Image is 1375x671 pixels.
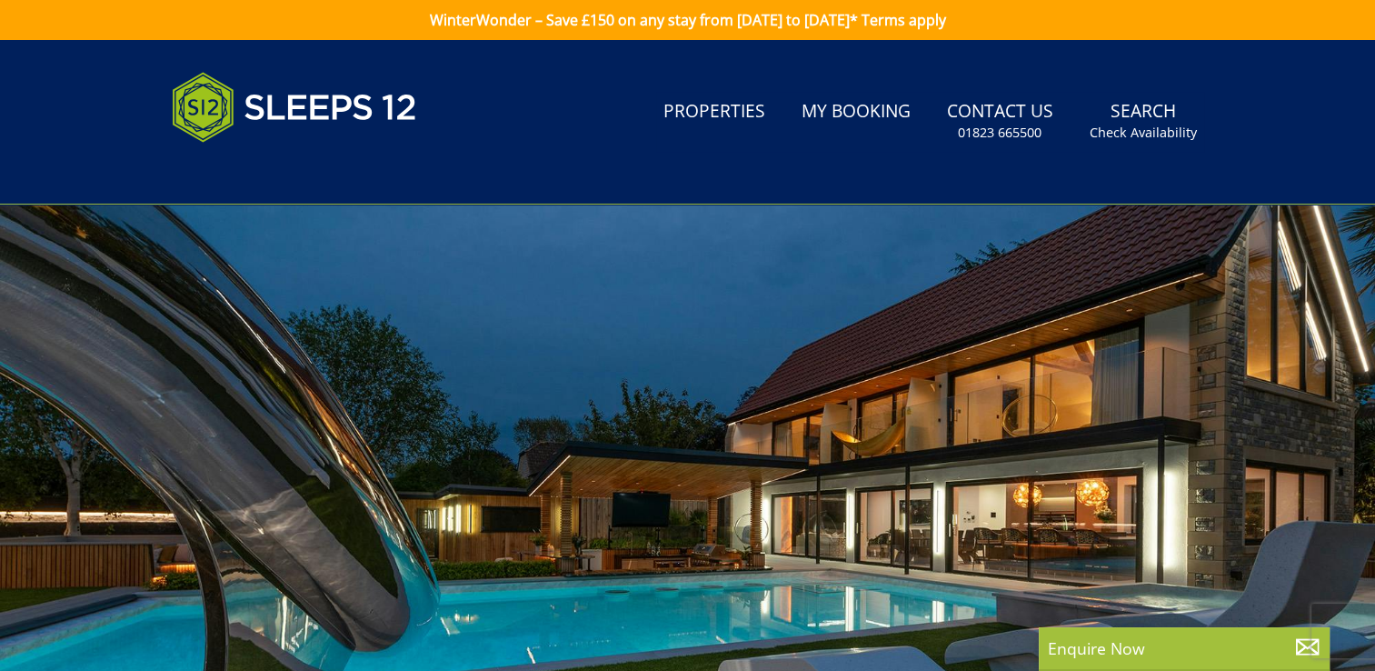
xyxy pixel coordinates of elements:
a: SearchCheck Availability [1082,92,1204,151]
small: 01823 665500 [958,124,1041,142]
p: Enquire Now [1048,636,1320,660]
img: Sleeps 12 [172,62,417,153]
iframe: Customer reviews powered by Trustpilot [163,164,354,179]
a: Properties [656,92,772,133]
a: My Booking [794,92,918,133]
small: Check Availability [1090,124,1197,142]
a: Contact Us01823 665500 [940,92,1061,151]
